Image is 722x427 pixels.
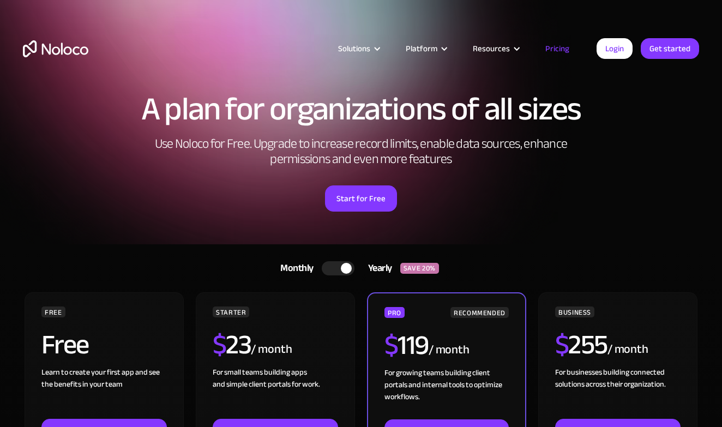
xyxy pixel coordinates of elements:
h2: Use Noloco for Free. Upgrade to increase record limits, enable data sources, enhance permissions ... [143,136,579,167]
div: / month [251,341,292,358]
div: RECOMMENDED [450,307,509,318]
span: $ [213,319,226,370]
span: $ [555,319,569,370]
div: STARTER [213,306,249,317]
a: Login [597,38,633,59]
div: Learn to create your first app and see the benefits in your team ‍ [41,366,167,419]
div: For businesses building connected solutions across their organization. ‍ [555,366,681,419]
a: Start for Free [325,185,397,212]
div: Platform [392,41,459,56]
div: SAVE 20% [400,263,439,274]
h2: Free [41,331,89,358]
span: $ [384,320,398,371]
h2: 23 [213,331,251,358]
h2: 119 [384,332,429,359]
a: Pricing [532,41,583,56]
div: Resources [473,41,510,56]
div: / month [429,341,470,359]
a: Get started [641,38,699,59]
div: For small teams building apps and simple client portals for work. ‍ [213,366,338,419]
div: Solutions [338,41,370,56]
div: PRO [384,307,405,318]
div: Solutions [324,41,392,56]
div: Resources [459,41,532,56]
div: Platform [406,41,437,56]
h1: A plan for organizations of all sizes [23,93,699,125]
div: Yearly [354,260,400,276]
div: Monthly [267,260,322,276]
div: For growing teams building client portals and internal tools to optimize workflows. [384,367,509,419]
div: BUSINESS [555,306,594,317]
div: / month [607,341,648,358]
a: home [23,40,88,57]
h2: 255 [555,331,607,358]
div: FREE [41,306,65,317]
